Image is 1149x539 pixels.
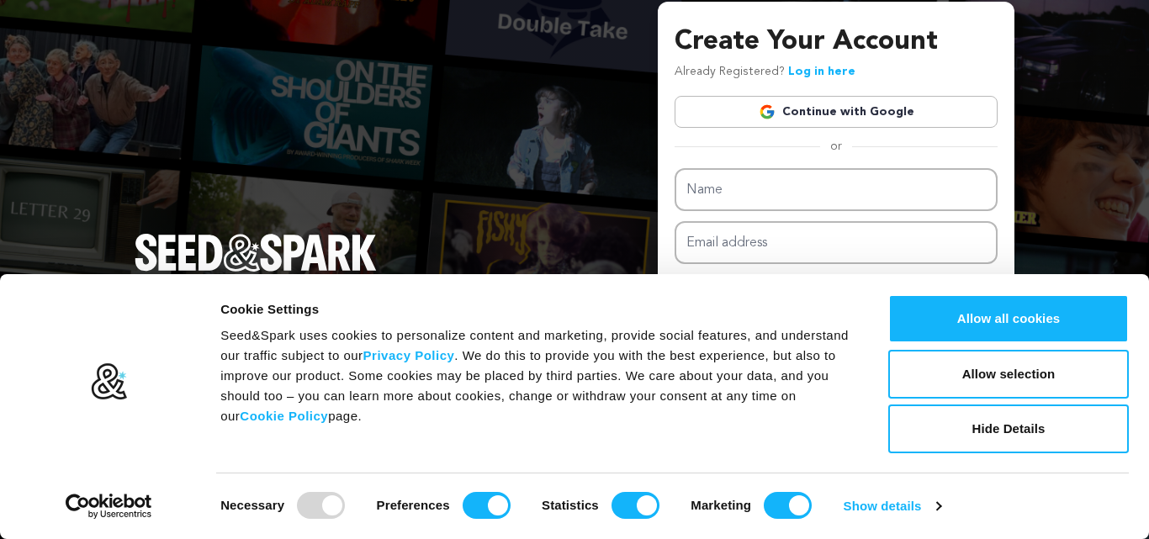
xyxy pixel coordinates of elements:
[675,96,998,128] a: Continue with Google
[888,294,1129,343] button: Allow all cookies
[542,498,599,512] strong: Statistics
[240,409,328,423] a: Cookie Policy
[675,22,998,62] h3: Create Your Account
[888,404,1129,453] button: Hide Details
[220,299,850,320] div: Cookie Settings
[759,103,776,120] img: Google logo
[377,498,450,512] strong: Preferences
[135,234,377,271] img: Seed&Spark Logo
[788,66,855,77] a: Log in here
[135,234,377,304] a: Seed&Spark Homepage
[90,362,128,401] img: logo
[675,62,855,82] p: Already Registered?
[844,494,941,519] a: Show details
[675,168,998,211] input: Name
[220,498,284,512] strong: Necessary
[363,348,455,362] a: Privacy Policy
[220,325,850,426] div: Seed&Spark uses cookies to personalize content and marketing, provide social features, and unders...
[675,221,998,264] input: Email address
[820,138,852,155] span: or
[35,494,183,519] a: Usercentrics Cookiebot - opens in a new window
[888,350,1129,399] button: Allow selection
[691,498,751,512] strong: Marketing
